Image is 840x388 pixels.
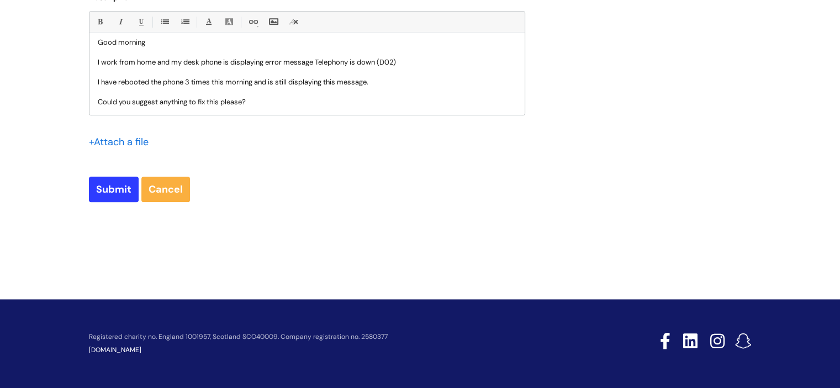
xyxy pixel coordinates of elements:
[202,15,215,29] a: Font Color
[178,15,192,29] a: 1. Ordered List (Ctrl-Shift-8)
[134,15,147,29] a: Underline(Ctrl-U)
[98,97,516,107] p: Could you suggest anything to fix this please?
[141,177,190,202] a: Cancel
[98,57,516,67] p: I work from home and my desk phone is displaying error message Telephony is down (D02)
[157,15,171,29] a: • Unordered List (Ctrl-Shift-7)
[89,333,582,341] p: Registered charity no. England 1001957, Scotland SCO40009. Company registration no. 2580377
[113,15,127,29] a: Italic (Ctrl-I)
[89,133,155,151] div: Attach a file
[98,38,516,47] p: Good morning
[287,15,300,29] a: Remove formatting (Ctrl-\)
[89,177,139,202] input: Submit
[89,135,94,148] span: +
[98,77,516,87] p: I have rebooted the phone 3 times this morning and is still displaying this message.
[93,15,107,29] a: Bold (Ctrl-B)
[266,15,280,29] a: Insert Image...
[246,15,260,29] a: Link
[89,346,141,354] a: [DOMAIN_NAME]
[222,15,236,29] a: Back Color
